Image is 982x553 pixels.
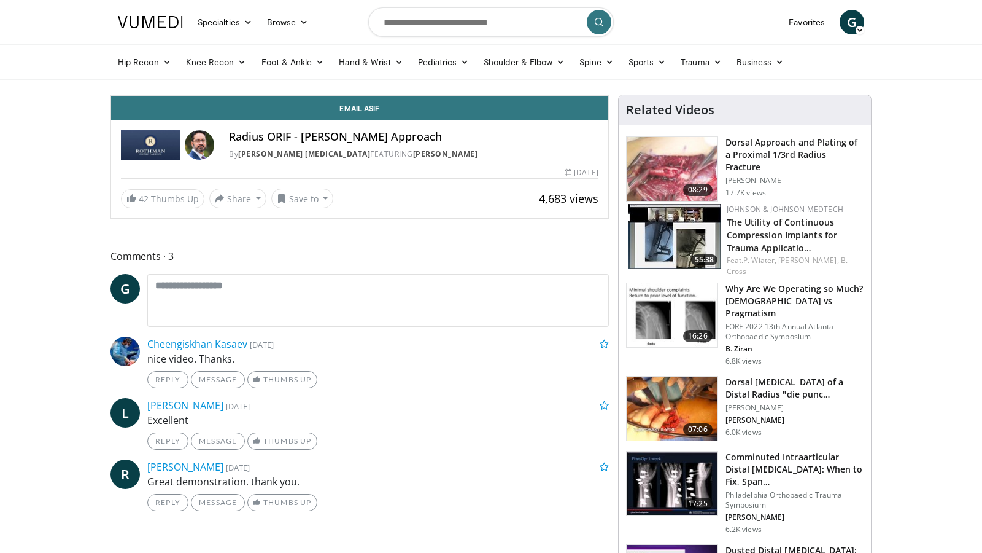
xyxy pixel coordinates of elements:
[621,50,674,74] a: Sports
[626,451,864,535] a: 17:25 Comminuted Intraarticular Distal [MEDICAL_DATA]: When to Fix, Span… Philadelphia Orthopaedi...
[628,204,721,269] img: 05424410-063a-466e-aef3-b135df8d3cb3.150x105_q85_crop-smart_upscale.jpg
[743,255,776,265] a: P. Wiater,
[725,525,762,535] p: 6.2K views
[111,95,608,96] video-js: Video Player
[725,403,864,413] p: [PERSON_NAME]
[111,96,608,120] a: Email Asif
[226,462,250,473] small: [DATE]
[725,490,864,510] p: Philadelphia Orthopaedic Trauma Symposium
[725,376,864,401] h3: Dorsal [MEDICAL_DATA] of a Distal Radius "die punc…
[683,498,713,510] span: 17:25
[727,255,848,276] a: B. Cross
[147,399,223,412] a: [PERSON_NAME]
[185,130,214,160] img: Avatar
[247,494,317,511] a: Thumbs Up
[626,376,864,441] a: 07:06 Dorsal [MEDICAL_DATA] of a Distal Radius "die punc… [PERSON_NAME] [PERSON_NAME] 6.0K views
[411,50,476,74] a: Pediatrics
[628,204,721,269] a: 55:38
[565,167,598,178] div: [DATE]
[725,451,864,488] h3: Comminuted Intraarticular Distal [MEDICAL_DATA]: When to Fix, Span…
[147,433,188,450] a: Reply
[626,103,714,117] h4: Related Videos
[725,283,864,320] h3: Why Are We Operating so Much? [DEMOGRAPHIC_DATA] vs Pragmatism
[110,274,140,304] a: G
[118,16,183,28] img: VuMedi Logo
[121,189,204,208] a: 42 Thumbs Up
[673,50,729,74] a: Trauma
[179,50,254,74] a: Knee Recon
[725,176,864,186] p: [PERSON_NAME]
[778,255,838,265] a: [PERSON_NAME],
[147,494,188,511] a: Reply
[250,339,274,350] small: [DATE]
[626,136,864,202] a: 08:29 Dorsal Approach and Plating of a Proximal 1/3rd Radius Fracture [PERSON_NAME] 17.7K views
[627,283,717,347] img: 99079dcb-b67f-40ef-8516-3995f3d1d7db.150x105_q85_crop-smart_upscale.jpg
[729,50,792,74] a: Business
[191,371,245,388] a: Message
[226,401,250,412] small: [DATE]
[254,50,332,74] a: Foot & Ankle
[725,415,864,425] p: [PERSON_NAME]
[627,137,717,201] img: edd4a696-d698-4b82-bf0e-950aa4961b3f.150x105_q85_crop-smart_upscale.jpg
[271,189,334,208] button: Save to
[626,283,864,366] a: 16:26 Why Are We Operating so Much? [DEMOGRAPHIC_DATA] vs Pragmatism FORE 2022 13th Annual Atlant...
[190,10,260,34] a: Specialties
[725,428,762,437] p: 6.0K views
[725,344,864,354] p: B. Ziran
[683,330,713,342] span: 16:26
[191,433,245,450] a: Message
[209,189,266,208] button: Share
[247,371,317,388] a: Thumbs Up
[110,337,140,366] img: Avatar
[229,130,598,144] h4: Radius ORIF - [PERSON_NAME] Approach
[147,371,188,388] a: Reply
[110,50,179,74] a: Hip Recon
[727,204,843,214] a: Johnson & Johnson MedTech
[691,254,717,265] span: 55:38
[539,191,598,206] span: 4,683 views
[147,337,247,351] a: Cheengiskhan Kasaev
[139,193,149,205] span: 42
[110,248,609,264] span: Comments 3
[725,322,864,342] p: FORE 2022 13th Annual Atlanta Orthopaedic Symposium
[110,398,140,428] a: L
[683,423,713,436] span: 07:06
[727,216,837,254] a: The Utility of Continuous Compression Implants for Trauma Applicatio…
[331,50,411,74] a: Hand & Wrist
[110,460,140,489] a: R
[147,474,609,489] p: Great demonstration. thank you.
[781,10,832,34] a: Favorites
[725,356,762,366] p: 6.8K views
[727,255,861,277] div: Feat.
[725,188,766,198] p: 17.7K views
[476,50,572,74] a: Shoulder & Elbow
[260,10,316,34] a: Browse
[413,149,478,159] a: [PERSON_NAME]
[627,452,717,516] img: c2d76d2b-32a1-47bf-abca-1a9f3ed4a02e.150x105_q85_crop-smart_upscale.jpg
[229,149,598,160] div: By FEATURING
[368,7,614,37] input: Search topics, interventions
[725,136,864,173] h3: Dorsal Approach and Plating of a Proximal 1/3rd Radius Fracture
[147,413,609,428] p: Excellent
[147,460,223,474] a: [PERSON_NAME]
[627,377,717,441] img: 66e8a908-5181-456e-9087-b4022d3aa5b8.150x105_q85_crop-smart_upscale.jpg
[840,10,864,34] a: G
[238,149,370,159] a: [PERSON_NAME] [MEDICAL_DATA]
[191,494,245,511] a: Message
[683,184,713,196] span: 08:29
[572,50,621,74] a: Spine
[121,130,180,160] img: Rothman Hand Surgery
[247,433,317,450] a: Thumbs Up
[725,512,864,522] p: [PERSON_NAME]
[147,351,609,366] p: nice video. Thanks.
